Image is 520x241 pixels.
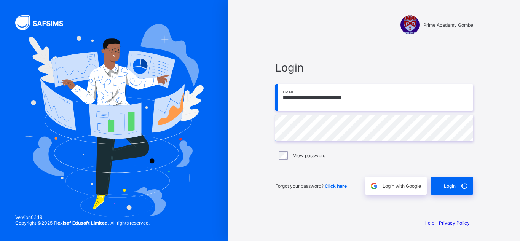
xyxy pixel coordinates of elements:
span: Version 0.1.19 [15,214,150,220]
a: Privacy Policy [439,220,470,226]
span: Forgot your password? [275,183,347,189]
strong: Flexisaf Edusoft Limited. [54,220,109,226]
label: View password [293,153,325,158]
span: Copyright © 2025 All rights reserved. [15,220,150,226]
img: Hero Image [25,24,204,217]
img: SAFSIMS Logo [15,15,72,30]
span: Login with Google [383,183,421,189]
span: Login [275,61,473,74]
a: Click here [325,183,347,189]
a: Help [424,220,434,226]
img: google.396cfc9801f0270233282035f929180a.svg [370,182,378,190]
span: Login [444,183,456,189]
span: Prime Academy Gombe [423,22,473,28]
